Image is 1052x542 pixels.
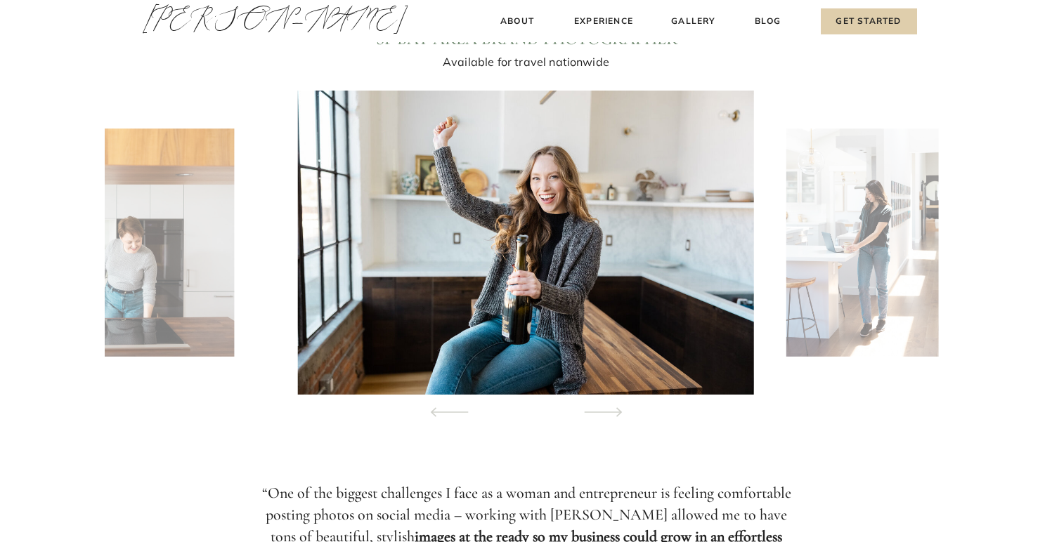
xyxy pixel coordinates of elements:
[284,53,769,72] h3: Available for travel nationwide
[821,8,917,34] a: Get Started
[223,29,831,48] h3: SF Bay Area Brand Photographer
[670,14,717,29] a: Gallery
[573,14,635,29] a: Experience
[298,91,755,395] img: Woman sitting on top of the counter in the kitchen in an urban loft popping champagne
[497,14,538,29] a: About
[752,14,784,29] a: Blog
[786,128,938,357] img: Interior Designer standing in kitchen working on her laptop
